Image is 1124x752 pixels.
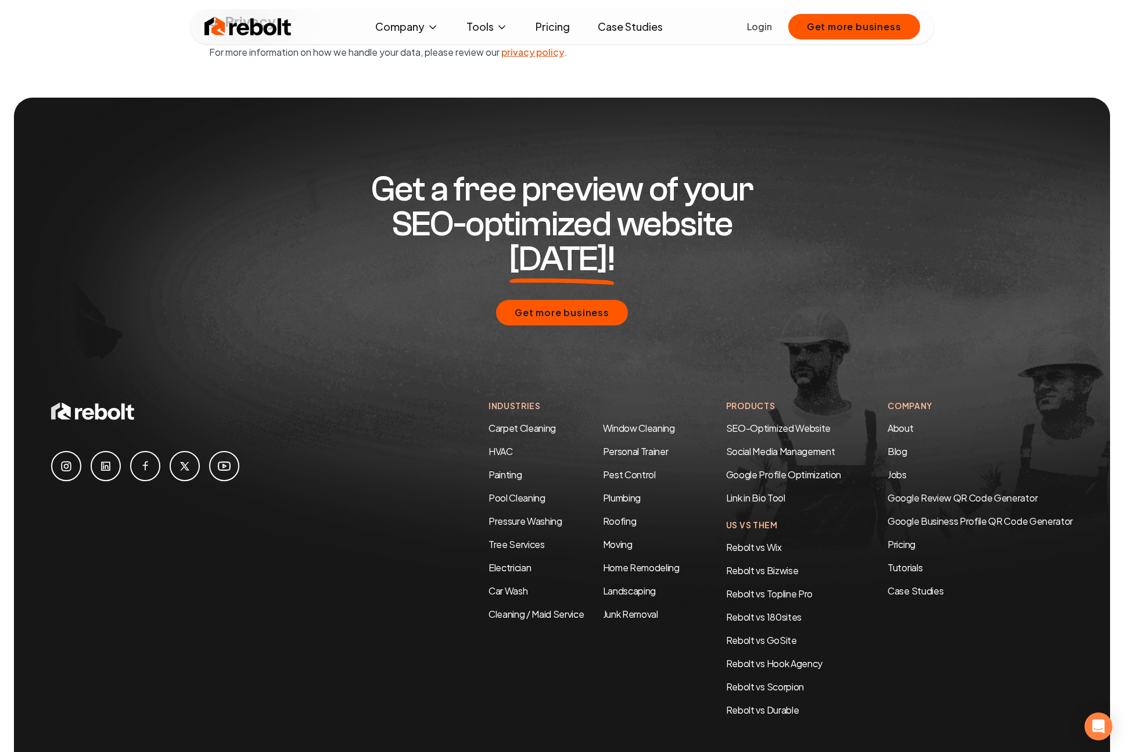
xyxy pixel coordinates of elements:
[726,400,841,412] h4: Products
[747,20,772,34] a: Login
[726,634,797,646] a: Rebolt vs GoSite
[888,400,1073,412] h4: Company
[603,561,680,574] a: Home Remodeling
[603,585,656,597] a: Landscaping
[496,300,628,325] button: Get more business
[888,515,1073,527] a: Google Business Profile QR Code Generator
[726,657,823,669] a: Rebolt vs Hook Agency
[726,468,841,481] a: Google Profile Optimization
[209,44,915,60] p: For more information on how we handle your data, please review our .
[726,445,835,457] a: Social Media Management
[204,15,292,38] img: Rebolt Logo
[726,704,799,716] a: Rebolt vs Durable
[366,15,448,38] button: Company
[603,422,675,434] a: Window Cleaning
[489,445,513,457] a: HVAC
[1085,712,1112,740] div: Open Intercom Messenger
[788,14,920,40] button: Get more business
[888,422,913,434] a: About
[603,468,656,481] a: Pest Control
[457,15,517,38] button: Tools
[888,538,1073,552] a: Pricing
[603,445,669,457] a: Personal Trainer
[489,561,531,574] a: Electrician
[603,492,641,504] a: Plumbing
[489,515,562,527] a: Pressure Washing
[489,608,584,620] a: Cleaning / Maid Service
[14,98,1110,618] img: Footer construction
[588,15,672,38] a: Case Studies
[603,515,637,527] a: Roofing
[888,468,907,481] a: Jobs
[888,584,1073,598] a: Case Studies
[339,172,785,277] h2: Get a free preview of your SEO-optimized website
[726,422,831,434] a: SEO-Optimized Website
[888,445,907,457] a: Blog
[726,541,782,553] a: Rebolt vs Wix
[489,468,522,481] a: Painting
[489,400,680,412] h4: Industries
[509,242,615,277] span: [DATE]!
[489,492,545,504] a: Pool Cleaning
[489,422,556,434] a: Carpet Cleaning
[726,492,785,504] a: Link in Bio Tool
[526,15,579,38] a: Pricing
[603,608,658,620] a: Junk Removal
[726,611,802,623] a: Rebolt vs 180sites
[726,519,841,531] h4: Us Vs Them
[726,588,813,600] a: Rebolt vs Topline Pro
[888,492,1037,504] a: Google Review QR Code Generator
[603,538,633,550] a: Moving
[726,564,799,576] a: Rebolt vs Bizwise
[489,585,527,597] a: Car Wash
[489,538,545,550] a: Tree Services
[501,46,564,58] a: privacy policy
[726,681,804,693] a: Rebolt vs Scorpion
[888,561,1073,575] a: Tutorials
